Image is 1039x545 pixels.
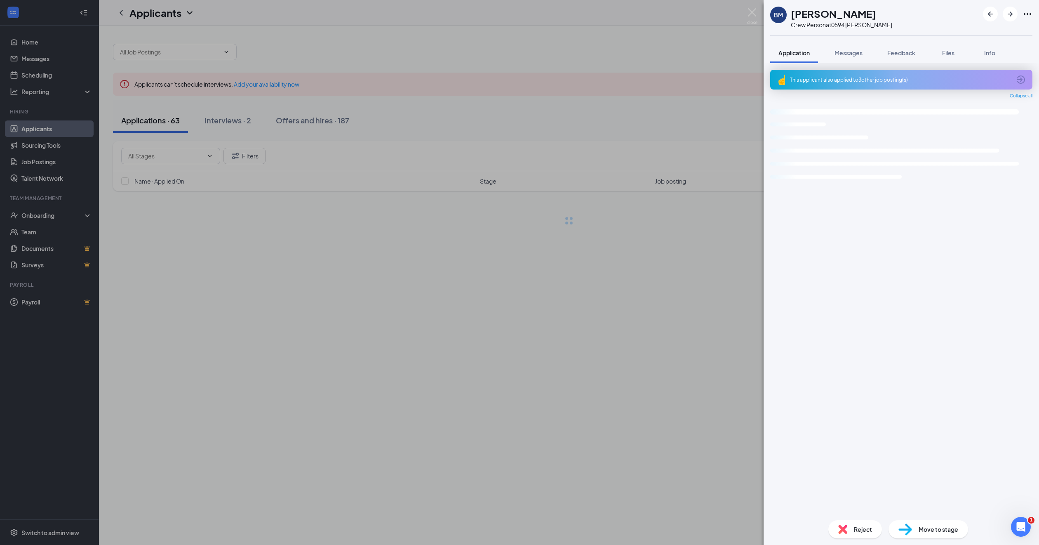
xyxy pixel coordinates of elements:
button: ArrowLeftNew [983,7,998,21]
div: BM [774,11,783,19]
span: Move to stage [919,525,958,534]
span: Feedback [887,49,915,57]
svg: ArrowCircle [1016,75,1026,85]
span: Collapse all [1010,93,1032,99]
iframe: Intercom live chat [1011,517,1031,537]
span: Application [778,49,810,57]
svg: Ellipses [1023,9,1032,19]
span: Messages [834,49,863,57]
span: 1 [1028,517,1034,524]
div: Crew Person at 0594 [PERSON_NAME] [791,21,892,29]
span: Info [984,49,995,57]
button: ArrowRight [1003,7,1018,21]
span: Files [942,49,954,57]
svg: ArrowRight [1005,9,1015,19]
svg: ArrowLeftNew [985,9,995,19]
svg: Loading interface... [770,103,1032,208]
div: This applicant also applied to 3 other job posting(s) [790,76,1011,83]
h1: [PERSON_NAME] [791,7,876,21]
span: Reject [854,525,872,534]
